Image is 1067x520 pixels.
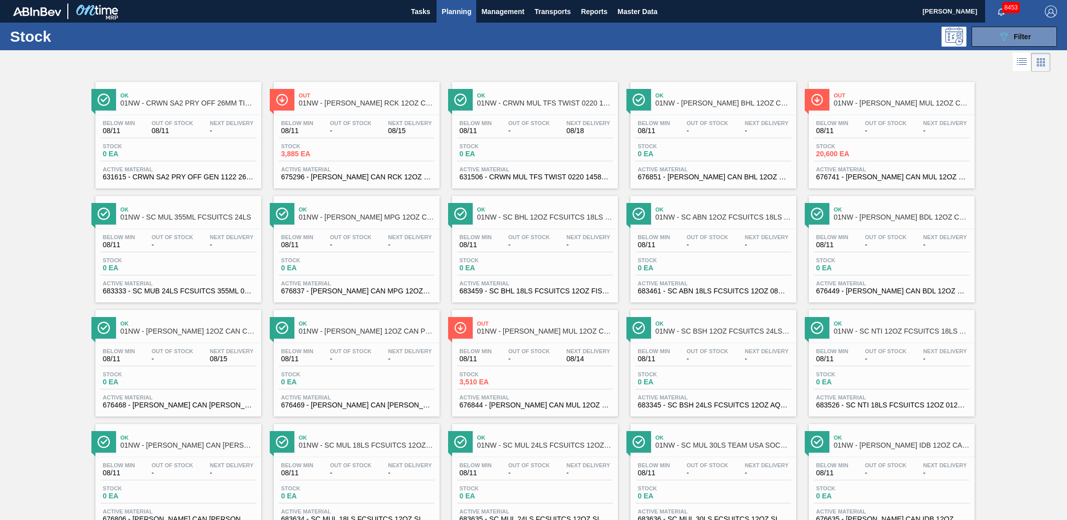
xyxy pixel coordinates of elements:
span: 01NW - SC ABN 12OZ FCSUITCS 18LS AQUEOUS COATING [656,214,791,221]
img: Ícone [454,436,467,448]
a: ÍconeOk01NW - SC BSH 12OZ FCSUITCS 24LS CAN OUTDOORBelow Min08/11Out Of Stock-Next Delivery-Stock... [623,302,801,417]
span: 676469 - CARR CAN BUD 12OZ CAN PK 15/12 CAN 0922 [281,401,432,409]
span: Below Min [460,462,492,468]
span: Out Of Stock [330,462,372,468]
span: Ok [656,92,791,98]
span: - [923,127,967,135]
span: Next Delivery [567,234,610,240]
span: Stock [103,371,173,377]
span: - [508,241,550,249]
span: Stock [281,143,352,149]
img: Ícone [454,93,467,106]
a: ÍconeOk01NW - [PERSON_NAME] 12OZ CAN PK 15/12 - VBIBelow Min08/11Out Of Stock-Next Delivery-Stock... [266,302,445,417]
span: Active Material [638,166,789,172]
span: Next Delivery [923,234,967,240]
span: - [923,469,967,477]
button: Filter [972,27,1057,47]
span: Ok [121,206,256,213]
span: Stock [460,143,530,149]
span: 0 EA [460,150,530,158]
span: Next Delivery [745,462,789,468]
span: Out [299,92,435,98]
span: Out Of Stock [865,234,907,240]
span: 01NW - CARR MPG 12OZ CAN CAN PK 12/12 SLEEK [299,214,435,221]
span: Reports [581,6,607,18]
span: - [687,355,728,363]
span: - [388,241,432,249]
span: Next Delivery [567,462,610,468]
span: 8453 [1002,2,1020,13]
img: Ícone [276,322,288,334]
span: Below Min [460,348,492,354]
span: Stock [816,371,887,377]
span: 01NW - CARR CAN BUD 12OZ TWNSTK 36/12 CAN 0923 [121,442,256,449]
span: - [210,241,254,249]
span: 676851 - CARR CAN BHL 12OZ CAN PK 15/12 CAN 1123 [638,173,789,181]
span: Below Min [816,120,848,126]
span: Active Material [103,280,254,286]
span: 0 EA [816,492,887,500]
span: 676844 - CARR CAN MUL 12OZ BARCODE CAN PK 12/12 S [460,401,610,409]
span: 01NW - CARR BUD 12OZ CAN CAN PK 12/12 CAN [121,328,256,335]
span: 3,510 EA [460,378,530,386]
span: Ok [121,92,256,98]
span: Active Material [460,394,610,400]
span: Filter [1014,33,1031,41]
a: ÍconeOk01NW - SC NTI 12OZ FCSUITCS 18LS AQUEOUS COATINGBelow Min08/11Out Of Stock-Next Delivery-S... [801,302,980,417]
span: Active Material [638,508,789,514]
span: - [330,355,372,363]
span: 08/11 [638,469,670,477]
span: 01NW - CARR IDB 12OZ CAN TWNSTK 30/12 CAN AQUEOUS [834,442,970,449]
span: 08/11 [103,355,135,363]
span: 01NW - SC MUL 30LS TEAM USA SOCCER FCSUITCS 12O [656,442,791,449]
span: Stock [816,143,887,149]
span: Management [481,6,524,18]
span: Ok [477,206,613,213]
span: - [865,241,907,249]
span: 08/11 [103,469,135,477]
span: - [508,355,550,363]
img: Ícone [276,207,288,220]
span: Stock [103,485,173,491]
span: Ok [121,321,256,327]
span: 08/15 [210,355,254,363]
span: 08/11 [281,469,313,477]
span: - [330,241,372,249]
span: Out Of Stock [508,120,550,126]
span: Active Material [103,166,254,172]
span: 08/11 [460,127,492,135]
img: Ícone [632,93,645,106]
img: Ícone [811,207,823,220]
span: Below Min [638,348,670,354]
span: 0 EA [638,378,708,386]
span: Stock [281,485,352,491]
span: Out Of Stock [152,462,193,468]
span: 0 EA [816,378,887,386]
span: Active Material [638,394,789,400]
span: 08/15 [388,127,432,135]
span: - [745,241,789,249]
span: Ok [656,206,791,213]
span: Master Data [617,6,657,18]
span: Out Of Stock [152,120,193,126]
span: Ok [656,321,791,327]
span: Ok [299,206,435,213]
span: Stock [638,257,708,263]
span: Tasks [409,6,432,18]
span: 20,600 EA [816,150,887,158]
span: Below Min [281,348,313,354]
img: Ícone [811,436,823,448]
a: ÍconeOk01NW - SC BHL 12OZ FCSUITCS 18LS FISHING PROMOBelow Min08/11Out Of Stock-Next Delivery-Sto... [445,188,623,302]
span: - [745,469,789,477]
span: 676741 - CARR CAN MUL 12OZ CAN PK 15/12 SLEEK 072 [816,173,967,181]
span: Out Of Stock [865,348,907,354]
span: - [687,241,728,249]
img: Ícone [454,207,467,220]
span: - [567,469,610,477]
span: 01NW - SC NTI 12OZ FCSUITCS 18LS AQUEOUS COATING [834,328,970,335]
span: - [865,127,907,135]
span: Active Material [281,508,432,514]
span: - [865,469,907,477]
span: Active Material [460,280,610,286]
span: Out Of Stock [865,120,907,126]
